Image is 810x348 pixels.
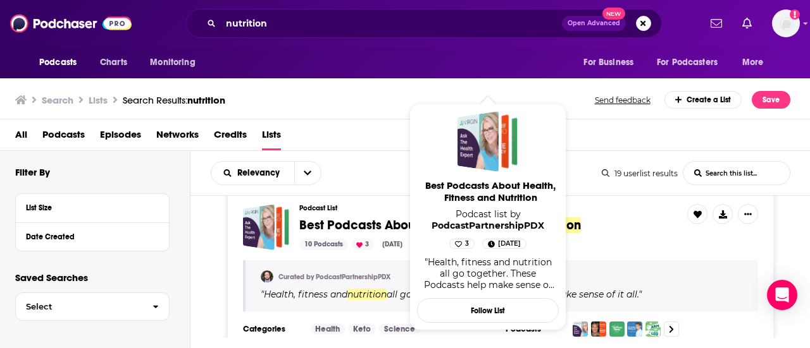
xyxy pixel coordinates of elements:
[387,289,639,300] span: all go together. These Podcasts help make sense of it all.
[568,20,620,27] span: Open Advanced
[752,91,790,109] button: Save
[123,94,225,106] div: Search Results:
[609,321,625,337] img: The Wellness Mama Podcast
[645,321,661,337] img: An Arm and a Leg
[575,51,649,75] button: open menu
[299,204,677,212] h3: Podcast List
[649,51,736,75] button: open menu
[458,111,518,172] a: Best Podcasts About Health, Fitness and Nutrition
[299,217,532,233] span: Best Podcasts About Health, Fitness and
[733,51,780,75] button: open menu
[294,162,321,184] button: open menu
[141,51,211,75] button: open menu
[742,54,764,71] span: More
[772,9,800,37] span: Logged in as tfnewsroom
[790,9,800,20] svg: Add a profile image
[26,228,159,244] button: Date Created
[39,54,77,71] span: Podcasts
[15,124,27,150] a: All
[237,169,284,177] span: Relevancy
[278,273,390,281] a: Curated by PodcastPartnershipPDX
[657,54,718,71] span: For Podcasters
[591,91,654,109] button: Send feedback
[767,280,797,310] div: Open Intercom Messenger
[10,11,132,35] img: Podchaser - Follow, Share and Rate Podcasts
[348,324,376,334] a: Keto
[482,239,526,249] a: Jun 24th, 2025
[772,9,800,37] button: Show profile menu
[214,124,247,150] a: Credits
[16,303,142,311] span: Select
[261,270,273,283] img: PodcastPartnershipPDX
[123,94,225,106] a: Search Results:nutrition
[186,9,662,38] div: Search podcasts, credits, & more...
[377,239,408,250] div: [DATE]
[264,289,347,300] span: Health, fitness and
[420,179,561,208] a: Best Podcasts About Health, Fitness and Nutrition
[432,220,544,231] a: PodcastPartnershipPDX
[262,124,281,150] a: Lists
[100,54,127,71] span: Charts
[89,94,108,106] h3: Lists
[738,204,758,224] button: Show More Button
[30,51,93,75] button: open menu
[187,94,225,106] span: nutrition
[92,51,135,75] a: Charts
[243,324,300,334] h3: Categories
[706,13,727,34] a: Show notifications dropdown
[627,321,642,337] img: The Ultimate Health Podcast
[211,161,321,185] h2: Choose List sort
[221,13,562,33] input: Search podcasts, credits, & more...
[449,239,475,249] button: 3 Likes
[417,298,559,323] button: Follow List
[347,289,387,300] span: nutrition
[351,239,374,250] div: 3
[417,208,559,231] span: Podcast list by
[15,272,170,284] p: Saved Searches
[772,9,800,37] img: User Profile
[562,16,626,31] button: Open AdvancedNew
[310,324,345,334] a: Health
[100,124,141,150] a: Episodes
[261,289,642,300] span: " "
[15,166,50,178] h2: Filter By
[737,13,757,34] a: Show notifications dropdown
[299,219,581,232] a: Best Podcasts About Health, Fitness andNutrition
[26,203,151,212] div: List Size
[26,232,151,241] div: Date Created
[591,321,606,337] img: Bulletproof Radio
[379,324,420,334] a: Science
[211,169,294,177] button: open menu
[602,8,625,20] span: New
[156,124,199,150] a: Networks
[42,124,85,150] a: Podcasts
[420,179,561,203] span: Best Podcasts About Health, Fitness and Nutrition
[26,199,159,215] button: List Size
[602,169,678,178] div: 19 userlist results
[243,204,289,250] a: Best Podcasts About Health, Fitness and Nutrition
[583,54,633,71] span: For Business
[573,321,588,337] img: Ask The Health Expert
[42,94,73,106] h3: Search
[150,54,195,71] span: Monitoring
[15,292,170,321] button: Select
[299,239,348,250] div: 10 Podcasts
[498,237,521,250] span: [DATE]
[424,256,554,302] span: "Health, fitness and nutrition all go together. These Podcasts help make sense of it all. "
[465,237,469,250] span: 3
[664,91,742,109] div: Create a List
